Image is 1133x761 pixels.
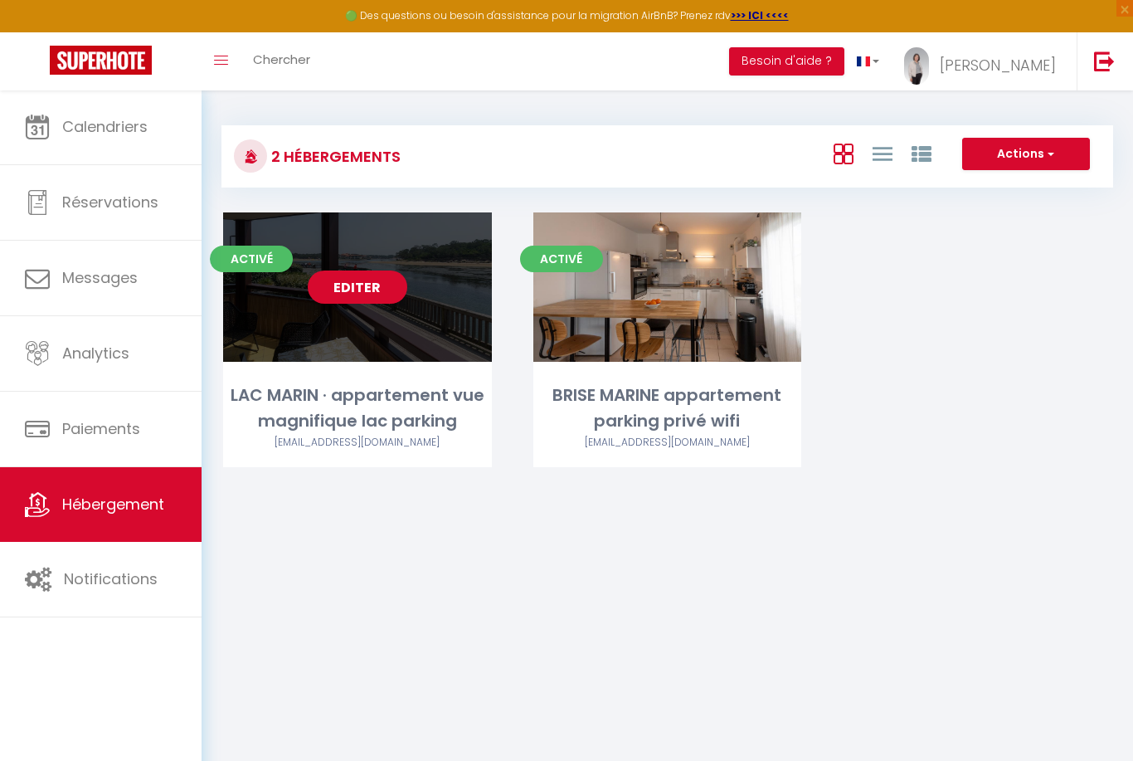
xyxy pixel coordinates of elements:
span: Analytics [62,343,129,363]
span: Hébergement [62,494,164,515]
span: Notifications [64,568,158,589]
span: Activé [520,246,603,272]
span: [PERSON_NAME] [940,55,1056,76]
h3: 2 Hébergements [267,138,401,175]
div: Airbnb [223,435,492,451]
span: Réservations [62,192,158,212]
img: ... [904,47,929,85]
span: Chercher [253,51,310,68]
a: Vue en Liste [873,139,892,167]
div: BRISE MARINE appartement parking privé wifi [533,383,802,435]
a: Vue en Box [834,139,853,167]
span: Messages [62,267,138,288]
a: Editer [308,271,407,304]
button: Besoin d'aide ? [729,47,844,76]
a: Chercher [241,32,323,90]
img: logout [1094,51,1115,71]
div: LAC MARIN · appartement vue magnifique lac parking [223,383,492,435]
div: Airbnb [533,435,802,451]
a: >>> ICI <<<< [731,8,789,22]
a: ... [PERSON_NAME] [892,32,1077,90]
span: Calendriers [62,116,148,137]
button: Actions [962,138,1090,171]
span: Activé [210,246,293,272]
a: Vue par Groupe [912,139,931,167]
span: Paiements [62,418,140,439]
img: Super Booking [50,46,152,75]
